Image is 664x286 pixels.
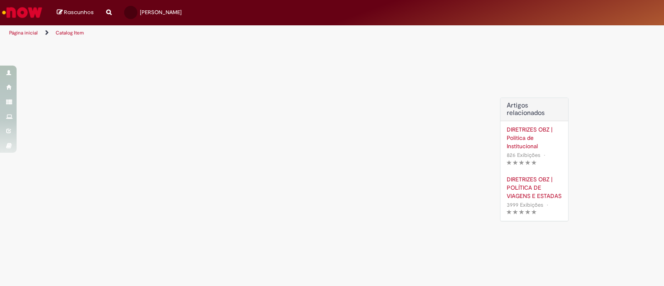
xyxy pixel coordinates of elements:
a: DIRETRIZES OBZ | Política de Institucional [507,125,562,150]
span: • [545,199,550,210]
ul: Trilhas de página [6,25,437,41]
span: Rascunhos [64,8,94,16]
span: • [542,149,547,161]
a: Página inicial [9,29,38,36]
span: 3999 Exibições [507,201,543,208]
img: ServiceNow [1,4,44,21]
span: [PERSON_NAME] [140,9,182,16]
a: Catalog Item [56,29,84,36]
h3: Artigos relacionados [507,102,562,117]
a: Rascunhos [57,9,94,17]
span: 826 Exibições [507,152,540,159]
a: DIRETRIZES OBZ | POLÍTICA DE VIAGENS E ESTADAS [507,175,562,200]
